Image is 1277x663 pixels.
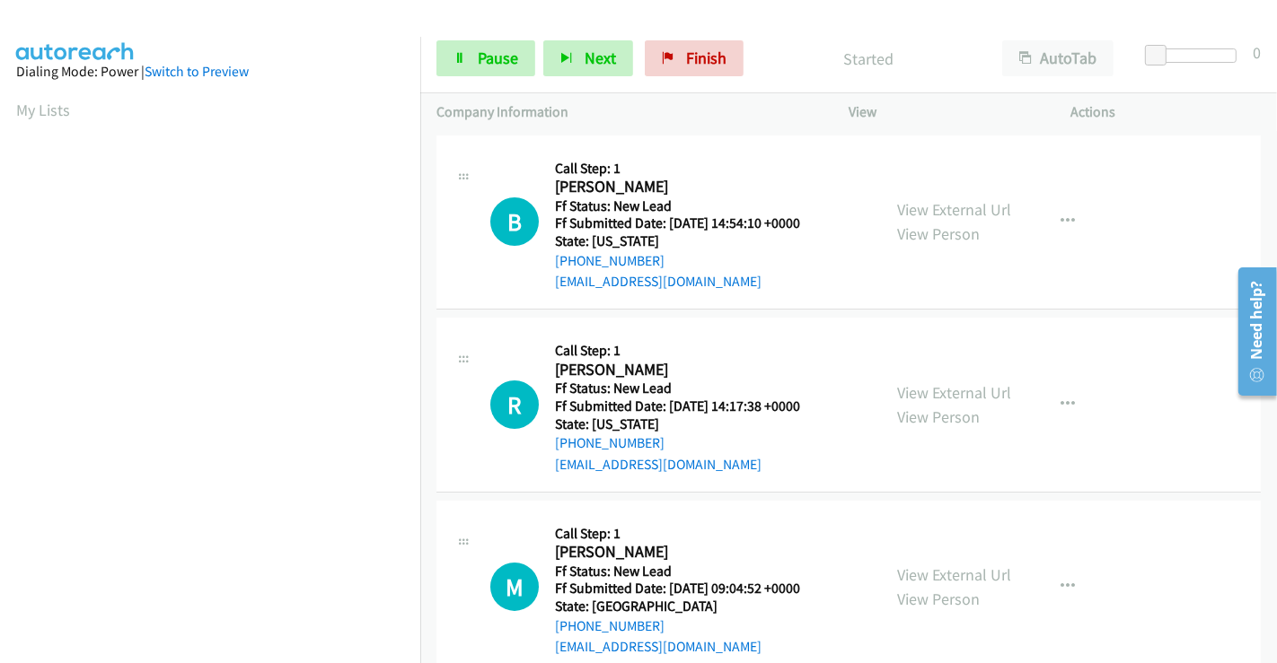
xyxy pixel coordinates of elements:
[555,360,823,380] h2: [PERSON_NAME]
[555,563,823,580] h5: Ff Status: New Lead
[1226,260,1277,403] iframe: Resource Center
[555,598,823,615] h5: State: [GEOGRAPHIC_DATA]
[686,48,727,68] span: Finish
[16,100,70,120] a: My Lists
[490,380,539,429] h1: R
[1071,101,1262,123] p: Actions
[1154,48,1237,63] div: Delay between calls (in seconds)
[555,273,762,290] a: [EMAIL_ADDRESS][DOMAIN_NAME]
[555,160,823,178] h5: Call Step: 1
[555,617,665,634] a: [PHONE_NUMBER]
[555,197,823,215] h5: Ff Status: New Lead
[897,564,1011,585] a: View External Url
[543,40,633,76] button: Next
[897,406,980,427] a: View Person
[478,48,518,68] span: Pause
[490,380,539,429] div: The call is yet to be attempted
[145,63,249,80] a: Switch to Preview
[555,434,665,451] a: [PHONE_NUMBER]
[555,232,823,250] h5: State: [US_STATE]
[436,40,535,76] a: Pause
[897,382,1011,403] a: View External Url
[490,197,539,246] div: The call is yet to be attempted
[555,525,823,543] h5: Call Step: 1
[555,252,665,269] a: [PHONE_NUMBER]
[555,177,823,197] h2: [PERSON_NAME]
[555,379,823,397] h5: Ff Status: New Lead
[16,61,404,83] div: Dialing Mode: Power |
[555,415,823,433] h5: State: [US_STATE]
[897,223,980,244] a: View Person
[768,47,970,71] p: Started
[1002,40,1114,76] button: AutoTab
[555,638,762,655] a: [EMAIL_ADDRESS][DOMAIN_NAME]
[849,101,1039,123] p: View
[490,563,539,611] h1: M
[555,214,823,232] h5: Ff Submitted Date: [DATE] 14:54:10 +0000
[555,580,823,598] h5: Ff Submitted Date: [DATE] 09:04:52 +0000
[1253,40,1261,65] div: 0
[555,542,823,563] h2: [PERSON_NAME]
[645,40,744,76] a: Finish
[490,197,539,246] h1: B
[585,48,616,68] span: Next
[490,563,539,611] div: The call is yet to be attempted
[436,101,816,123] p: Company Information
[555,397,823,415] h5: Ff Submitted Date: [DATE] 14:17:38 +0000
[555,456,762,473] a: [EMAIL_ADDRESS][DOMAIN_NAME]
[897,589,980,609] a: View Person
[897,199,1011,220] a: View External Url
[555,342,823,360] h5: Call Step: 1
